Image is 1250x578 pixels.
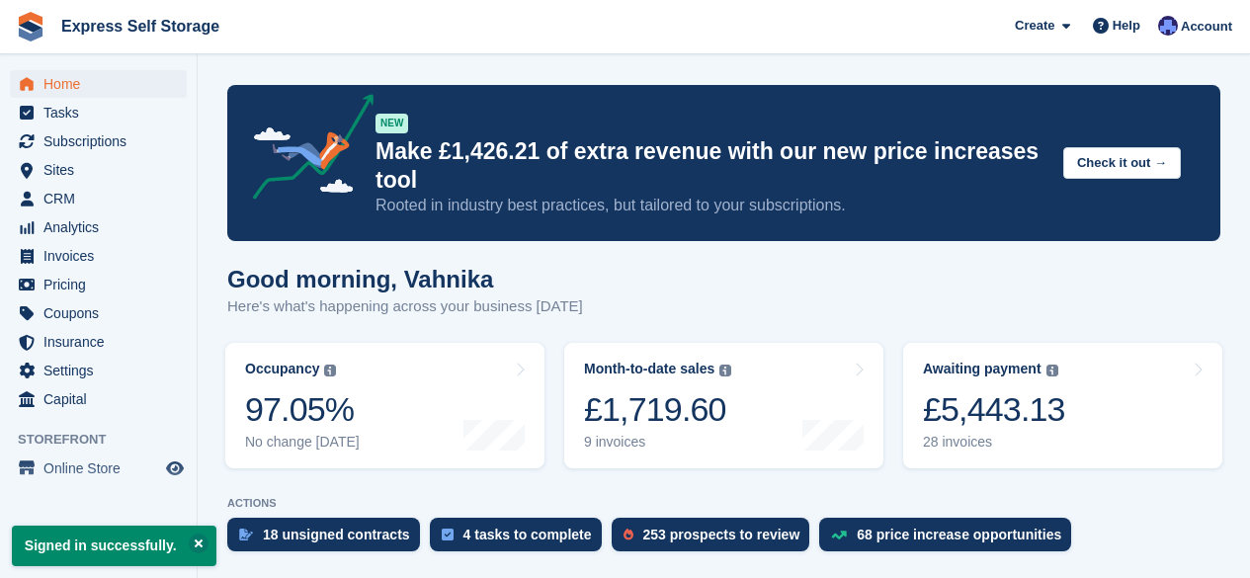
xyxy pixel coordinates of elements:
[584,434,731,451] div: 9 invoices
[239,529,253,540] img: contract_signature_icon-13c848040528278c33f63329250d36e43548de30e8caae1d1a13099fd9432cc5.svg
[624,529,633,540] img: prospect-51fa495bee0391a8d652442698ab0144808aea92771e9ea1ae160a38d050c398.svg
[16,12,45,41] img: stora-icon-8386f47178a22dfd0bd8f6a31ec36ba5ce8667c1dd55bd0f319d3a0aa187defe.svg
[10,127,187,155] a: menu
[463,527,592,542] div: 4 tasks to complete
[923,361,1042,377] div: Awaiting payment
[43,70,162,98] span: Home
[43,242,162,270] span: Invoices
[10,185,187,212] a: menu
[12,526,216,566] p: Signed in successfully.
[43,385,162,413] span: Capital
[923,389,1065,430] div: £5,443.13
[10,99,187,126] a: menu
[10,454,187,482] a: menu
[442,529,454,540] img: task-75834270c22a3079a89374b754ae025e5fb1db73e45f91037f5363f120a921f8.svg
[10,70,187,98] a: menu
[375,195,1047,216] p: Rooted in industry best practices, but tailored to your subscriptions.
[1113,16,1140,36] span: Help
[375,137,1047,195] p: Make £1,426.21 of extra revenue with our new price increases tool
[324,365,336,376] img: icon-info-grey-7440780725fd019a000dd9b08b2336e03edf1995a4989e88bcd33f0948082b44.svg
[430,518,612,561] a: 4 tasks to complete
[43,454,162,482] span: Online Store
[227,295,583,318] p: Here's what's happening across your business [DATE]
[1046,365,1058,376] img: icon-info-grey-7440780725fd019a000dd9b08b2336e03edf1995a4989e88bcd33f0948082b44.svg
[263,527,410,542] div: 18 unsigned contracts
[43,99,162,126] span: Tasks
[564,343,883,468] a: Month-to-date sales £1,719.60 9 invoices
[43,127,162,155] span: Subscriptions
[163,456,187,480] a: Preview store
[236,94,375,206] img: price-adjustments-announcement-icon-8257ccfd72463d97f412b2fc003d46551f7dbcb40ab6d574587a9cd5c0d94...
[1181,17,1232,37] span: Account
[225,343,544,468] a: Occupancy 97.05% No change [DATE]
[10,213,187,241] a: menu
[43,185,162,212] span: CRM
[43,271,162,298] span: Pricing
[10,271,187,298] a: menu
[245,389,360,430] div: 97.05%
[375,114,408,133] div: NEW
[227,518,430,561] a: 18 unsigned contracts
[10,242,187,270] a: menu
[719,365,731,376] img: icon-info-grey-7440780725fd019a000dd9b08b2336e03edf1995a4989e88bcd33f0948082b44.svg
[923,434,1065,451] div: 28 invoices
[227,497,1220,510] p: ACTIONS
[1158,16,1178,36] img: Vahnika Batchu
[18,430,197,450] span: Storefront
[227,266,583,292] h1: Good morning, Vahnika
[819,518,1081,561] a: 68 price increase opportunities
[584,361,714,377] div: Month-to-date sales
[10,328,187,356] a: menu
[10,156,187,184] a: menu
[612,518,820,561] a: 253 prospects to review
[245,361,319,377] div: Occupancy
[43,213,162,241] span: Analytics
[10,385,187,413] a: menu
[903,343,1222,468] a: Awaiting payment £5,443.13 28 invoices
[1015,16,1054,36] span: Create
[10,299,187,327] a: menu
[53,10,227,42] a: Express Self Storage
[1063,147,1181,180] button: Check it out →
[43,299,162,327] span: Coupons
[43,156,162,184] span: Sites
[643,527,800,542] div: 253 prospects to review
[43,357,162,384] span: Settings
[831,531,847,539] img: price_increase_opportunities-93ffe204e8149a01c8c9dc8f82e8f89637d9d84a8eef4429ea346261dce0b2c0.svg
[584,389,731,430] div: £1,719.60
[43,328,162,356] span: Insurance
[245,434,360,451] div: No change [DATE]
[857,527,1061,542] div: 68 price increase opportunities
[10,357,187,384] a: menu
